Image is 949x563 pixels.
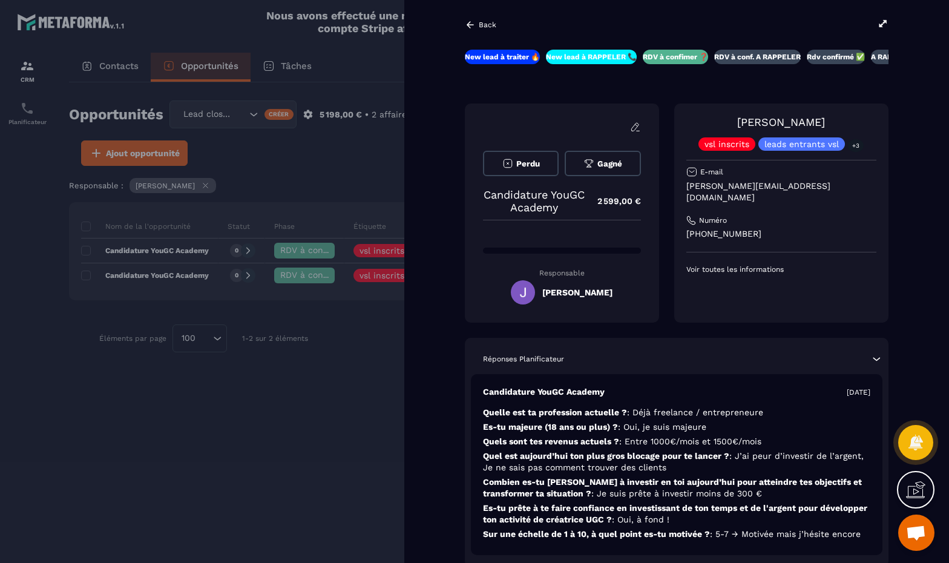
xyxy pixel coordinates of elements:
p: [DATE] [847,387,870,397]
p: vsl inscrits [704,140,749,148]
p: [PHONE_NUMBER] [686,228,876,240]
p: E-mail [700,167,723,177]
button: Perdu [483,151,559,176]
h5: [PERSON_NAME] [542,288,612,297]
p: Combien es-tu [PERSON_NAME] à investir en toi aujourd’hui pour atteindre tes objectifs et transfo... [483,476,870,499]
span: : Oui, je suis majeure [618,422,706,432]
button: Gagné [565,151,640,176]
p: Rdv confirmé ✅ [807,52,865,62]
p: New lead à RAPPELER 📞 [546,52,637,62]
span: : Je suis prête à investir moins de 300 € [591,489,762,498]
p: Responsable [483,269,641,277]
p: Quel est aujourd’hui ton plus gros blocage pour te lancer ? [483,450,870,473]
p: Candidature YouGC Academy [483,188,585,214]
p: New lead à traiter 🔥 [465,52,540,62]
span: : Oui, à fond ! [612,515,669,524]
p: Quelle est ta profession actuelle ? [483,407,870,418]
p: RDV à confimer ❓ [643,52,708,62]
a: [PERSON_NAME] [737,116,825,128]
p: Es-tu majeure (18 ans ou plus) ? [483,421,870,433]
a: Ouvrir le chat [898,515,934,551]
span: Gagné [597,159,622,168]
p: Candidature YouGC Academy [483,386,605,398]
span: : Entre 1000€/mois et 1500€/mois [619,436,761,446]
p: Sur une échelle de 1 à 10, à quel point es-tu motivée ? [483,528,870,540]
p: Quels sont tes revenus actuels ? [483,436,870,447]
p: Es-tu prête à te faire confiance en investissant de ton temps et de l'argent pour développer ton ... [483,502,870,525]
p: Numéro [699,216,727,225]
p: [PERSON_NAME][EMAIL_ADDRESS][DOMAIN_NAME] [686,180,876,203]
p: RDV à conf. A RAPPELER [714,52,801,62]
p: 2 599,00 € [585,189,641,213]
p: Back [479,21,496,29]
span: : Déjà freelance / entrepreneure [627,407,763,417]
p: leads entrants vsl [764,140,839,148]
p: Voir toutes les informations [686,265,876,274]
span: Perdu [516,159,540,168]
p: +3 [848,139,864,152]
span: : 5-7 → Motivée mais j’hésite encore [710,529,861,539]
p: Réponses Planificateur [483,354,564,364]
